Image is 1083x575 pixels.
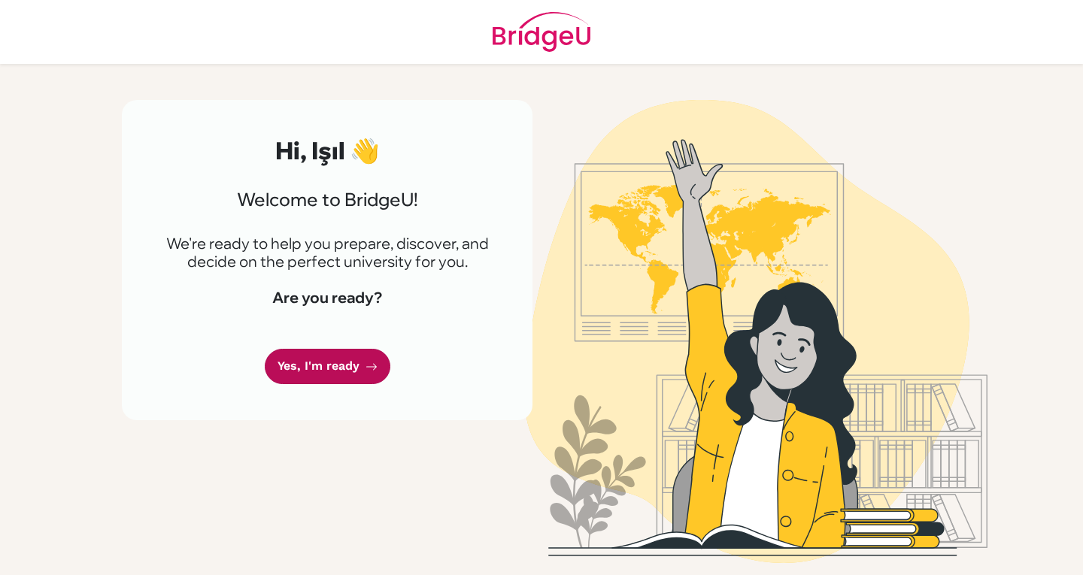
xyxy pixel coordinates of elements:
[158,189,496,210] h3: Welcome to BridgeU!
[158,136,496,165] h2: Hi, Işıl 👋
[265,349,390,384] a: Yes, I'm ready
[158,235,496,271] p: We're ready to help you prepare, discover, and decide on the perfect university for you.
[158,289,496,307] h4: Are you ready?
